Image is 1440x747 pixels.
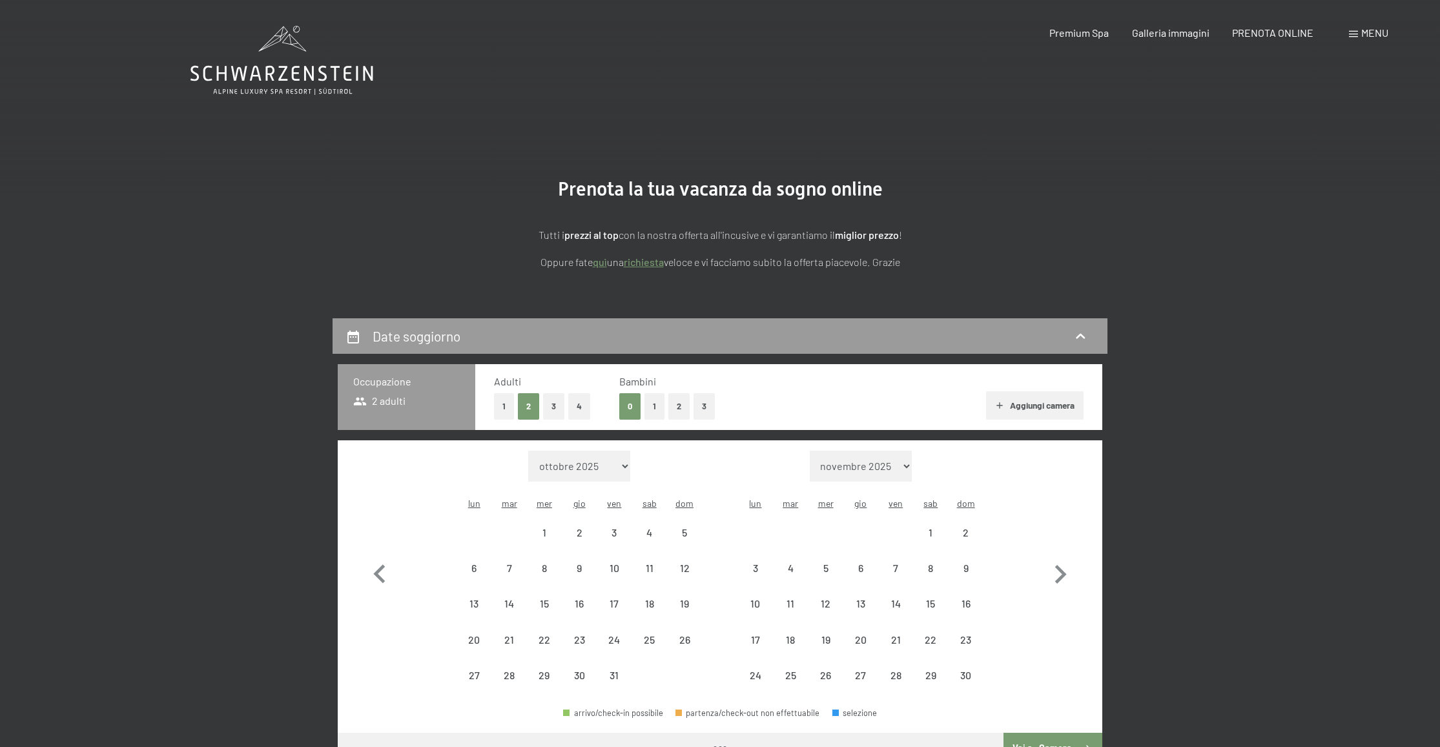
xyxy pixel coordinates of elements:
[527,622,562,657] div: arrivo/check-in non effettuabile
[564,229,619,241] strong: prezzi al top
[633,599,666,631] div: 18
[809,670,841,702] div: 26
[562,515,597,550] div: arrivo/check-in non effettuabile
[562,622,597,657] div: arrivo/check-in non effettuabile
[783,498,798,509] abbr: martedì
[597,515,632,550] div: arrivo/check-in non effettuabile
[1049,26,1109,39] span: Premium Spa
[457,586,491,621] div: Mon Oct 13 2025
[1042,451,1079,693] button: Mese successivo
[667,586,702,621] div: Sun Oct 19 2025
[563,527,595,560] div: 2
[597,551,632,586] div: arrivo/check-in non effettuabile
[949,586,983,621] div: Sun Nov 16 2025
[573,498,586,509] abbr: giovedì
[373,328,460,344] h2: Date soggiorno
[986,391,1084,420] button: Aggiungi camera
[457,658,491,693] div: Mon Oct 27 2025
[949,515,983,550] div: Sun Nov 02 2025
[913,551,948,586] div: arrivo/check-in non effettuabile
[562,551,597,586] div: Thu Oct 09 2025
[913,586,948,621] div: Sat Nov 15 2025
[913,515,948,550] div: arrivo/check-in non effettuabile
[950,527,982,560] div: 2
[397,254,1043,271] p: Oppure fate una veloce e vi facciamo subito la offerta piacevole. Grazie
[457,551,491,586] div: Mon Oct 06 2025
[563,670,595,702] div: 30
[667,622,702,657] div: Sun Oct 26 2025
[598,599,630,631] div: 17
[950,670,982,702] div: 30
[675,709,820,717] div: partenza/check-out non effettuabile
[668,563,701,595] div: 12
[543,393,564,420] button: 3
[494,375,521,387] span: Adulti
[632,551,667,586] div: arrivo/check-in non effettuabile
[808,658,843,693] div: Wed Nov 26 2025
[832,709,878,717] div: selezione
[913,622,948,657] div: arrivo/check-in non effettuabile
[353,394,406,408] span: 2 adulti
[491,622,526,657] div: Tue Oct 21 2025
[527,586,562,621] div: arrivo/check-in non effettuabile
[889,498,903,509] abbr: venerdì
[879,670,912,702] div: 28
[913,586,948,621] div: arrivo/check-in non effettuabile
[773,586,808,621] div: Tue Nov 11 2025
[1361,26,1388,39] span: Menu
[667,622,702,657] div: arrivo/check-in non effettuabile
[808,551,843,586] div: arrivo/check-in non effettuabile
[808,622,843,657] div: Wed Nov 19 2025
[632,515,667,550] div: arrivo/check-in non effettuabile
[809,563,841,595] div: 5
[632,622,667,657] div: Sat Oct 25 2025
[879,635,912,667] div: 21
[739,670,772,702] div: 24
[562,622,597,657] div: Thu Oct 23 2025
[808,551,843,586] div: Wed Nov 05 2025
[633,635,666,667] div: 25
[738,551,773,586] div: arrivo/check-in non effettuabile
[558,178,883,200] span: Prenota la tua vacanza da sogno online
[644,393,664,420] button: 1
[597,622,632,657] div: Fri Oct 24 2025
[845,635,877,667] div: 20
[668,599,701,631] div: 19
[458,635,490,667] div: 20
[738,622,773,657] div: Mon Nov 17 2025
[491,551,526,586] div: arrivo/check-in non effettuabile
[537,498,552,509] abbr: mercoledì
[878,658,913,693] div: arrivo/check-in non effettuabile
[845,563,877,595] div: 6
[458,563,490,595] div: 6
[597,551,632,586] div: Fri Oct 10 2025
[528,670,561,702] div: 29
[843,622,878,657] div: arrivo/check-in non effettuabile
[738,658,773,693] div: Mon Nov 24 2025
[597,586,632,621] div: Fri Oct 17 2025
[773,622,808,657] div: Tue Nov 18 2025
[949,622,983,657] div: arrivo/check-in non effettuabile
[528,635,561,667] div: 22
[949,515,983,550] div: arrivo/check-in non effettuabile
[774,599,807,631] div: 11
[563,599,595,631] div: 16
[597,658,632,693] div: Fri Oct 31 2025
[667,515,702,550] div: arrivo/check-in non effettuabile
[457,622,491,657] div: Mon Oct 20 2025
[527,551,562,586] div: Wed Oct 08 2025
[913,551,948,586] div: Sat Nov 08 2025
[774,563,807,595] div: 4
[809,635,841,667] div: 19
[950,599,982,631] div: 16
[528,563,561,595] div: 8
[562,551,597,586] div: arrivo/check-in non effettuabile
[773,551,808,586] div: Tue Nov 04 2025
[738,658,773,693] div: arrivo/check-in non effettuabile
[397,227,1043,243] p: Tutti i con la nostra offerta all'incusive e vi garantiamo il !
[914,635,947,667] div: 22
[458,670,490,702] div: 27
[493,563,525,595] div: 7
[949,551,983,586] div: arrivo/check-in non effettuabile
[491,658,526,693] div: Tue Oct 28 2025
